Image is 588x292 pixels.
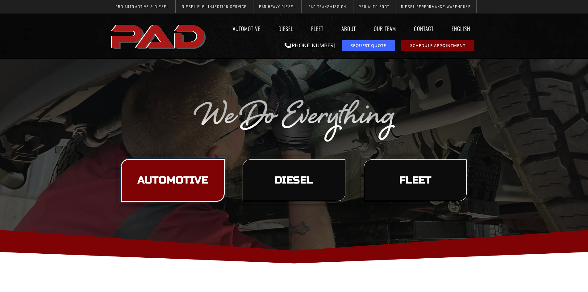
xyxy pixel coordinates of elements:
[227,21,266,36] a: Automotive
[259,5,295,9] span: PAD Heavy Diesel
[359,5,390,9] span: Pro Auto Body
[336,21,362,36] a: About
[109,19,209,53] a: pro automotive and diesel home page
[401,40,474,51] a: schedule repair or service appointment
[115,5,169,9] span: Pro Automotive & Diesel
[121,159,224,201] a: learn more about our automotive services
[273,21,299,36] a: Diesel
[305,21,329,36] a: Fleet
[446,21,479,36] a: English
[209,21,479,36] nav: Menu
[350,44,386,48] span: Request Quote
[243,159,345,201] a: learn more about our diesel services
[342,40,395,51] a: request a service or repair quote
[275,175,313,186] span: Diesel
[410,44,465,48] span: Schedule Appointment
[192,97,396,142] img: The image displays the phrase "We Do Everything" in a silver, cursive font on a transparent backg...
[285,42,336,49] a: [PHONE_NUMBER]
[401,5,471,9] span: Diesel Performance Warehouse
[308,5,346,9] span: PAD Transmission
[137,175,208,186] span: Automotive
[364,159,467,201] a: learn more about our fleet services
[408,21,440,36] a: Contact
[368,21,402,36] a: Our Team
[109,19,209,53] img: The image shows the word "PAD" in bold, red, uppercase letters with a slight shadow effect.
[182,5,247,9] span: Diesel Fuel Injection Service
[399,175,432,186] span: Fleet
